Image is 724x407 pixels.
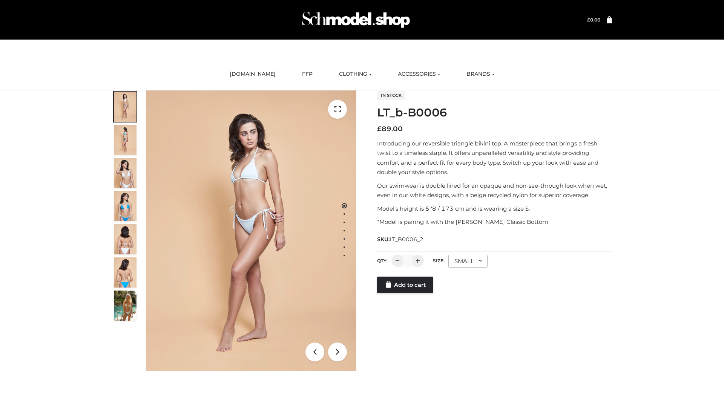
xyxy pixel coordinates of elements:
[377,139,612,177] p: Introducing our reversible triangle bikini top. A masterpiece that brings a fresh twist to a time...
[377,91,405,100] span: In stock
[377,125,382,133] span: £
[448,255,488,268] div: SMALL
[333,66,377,83] a: CLOTHING
[377,235,424,244] span: SKU:
[587,17,600,23] bdi: 0.00
[377,181,612,200] p: Our swimwear is double lined for an opaque and non-see-through look when wet, even in our white d...
[114,224,137,254] img: ArielClassicBikiniTop_CloudNine_AzureSky_OW114ECO_7-scaled.jpg
[114,158,137,188] img: ArielClassicBikiniTop_CloudNine_AzureSky_OW114ECO_3-scaled.jpg
[146,90,356,371] img: LT_b-B0006
[114,92,137,122] img: ArielClassicBikiniTop_CloudNine_AzureSky_OW114ECO_1-scaled.jpg
[296,66,318,83] a: FFP
[433,258,445,263] label: Size:
[114,257,137,288] img: ArielClassicBikiniTop_CloudNine_AzureSky_OW114ECO_8-scaled.jpg
[224,66,281,83] a: [DOMAIN_NAME]
[114,191,137,221] img: ArielClassicBikiniTop_CloudNine_AzureSky_OW114ECO_4-scaled.jpg
[587,17,590,23] span: £
[114,291,137,321] img: Arieltop_CloudNine_AzureSky2.jpg
[377,277,433,293] a: Add to cart
[390,236,423,243] span: LT_B0006_2
[587,17,600,23] a: £0.00
[461,66,500,83] a: BRANDS
[299,5,413,35] img: Schmodel Admin 964
[377,258,388,263] label: QTY:
[392,66,446,83] a: ACCESSORIES
[377,106,612,119] h1: LT_b-B0006
[377,217,612,227] p: *Model is pairing it with the [PERSON_NAME] Classic Bottom
[377,125,403,133] bdi: 89.00
[377,204,612,214] p: Model’s height is 5 ‘8 / 173 cm and is wearing a size S.
[114,125,137,155] img: ArielClassicBikiniTop_CloudNine_AzureSky_OW114ECO_2-scaled.jpg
